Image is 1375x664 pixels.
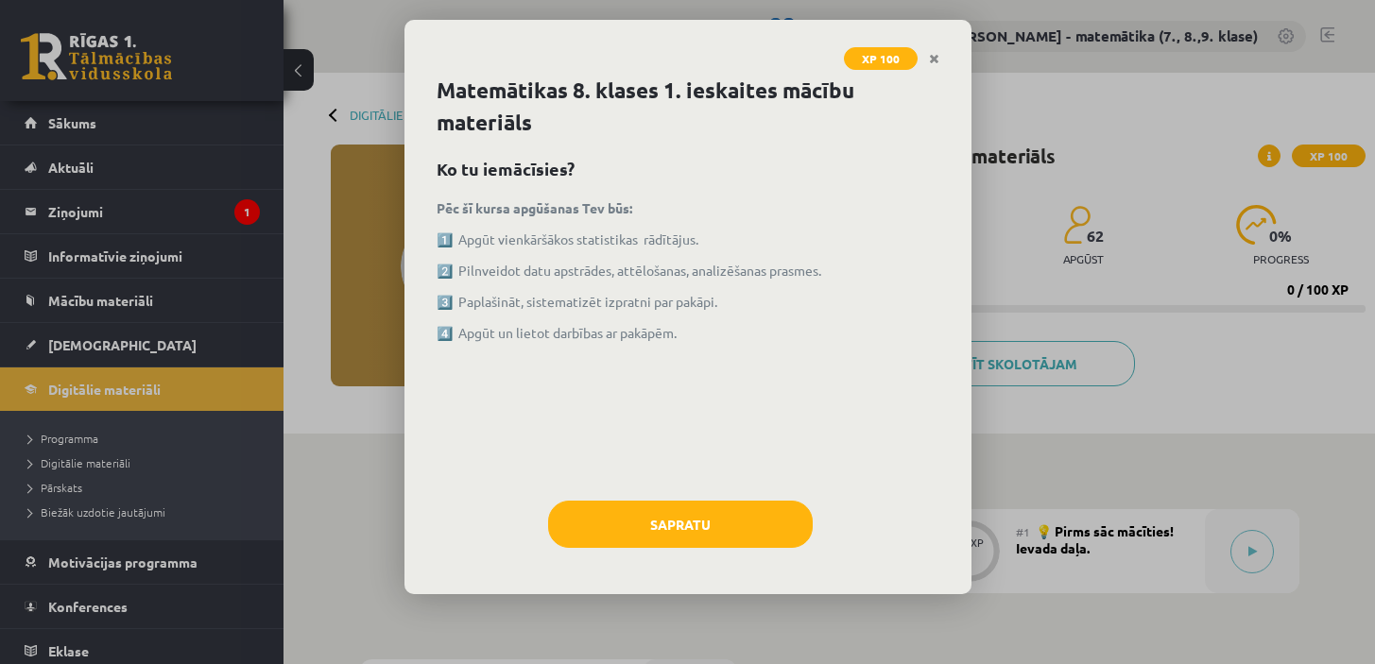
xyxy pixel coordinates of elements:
p: 2️⃣ Pilnveidot datu apstrādes, attēlošanas, analizēšanas prasmes. [437,261,939,281]
p: 4️⃣ Apgūt un lietot darbības ar pakāpēm. [437,323,939,343]
span: XP 100 [844,47,918,70]
p: 1️⃣ Apgūt vienkāršākos statistikas rādītājus. [437,230,939,249]
button: Sapratu [548,501,813,548]
h1: Matemātikas 8. klases 1. ieskaites mācību materiāls [437,75,939,139]
p: 3️⃣ Paplašināt, sistematizēt izpratni par pakāpi. [437,292,939,312]
a: Close [918,41,951,77]
strong: Pēc šī kursa apgūšanas Tev būs: [437,199,632,216]
h2: Ko tu iemācīsies? [437,156,939,181]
